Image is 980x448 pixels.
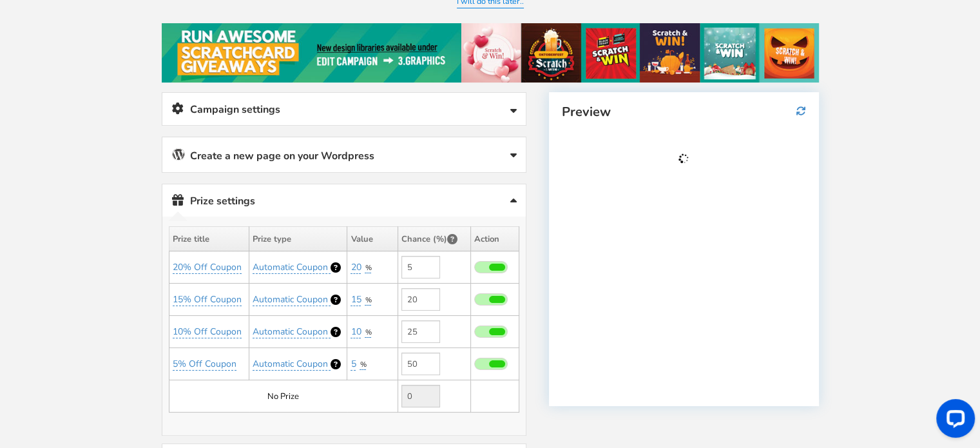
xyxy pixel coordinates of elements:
[162,137,526,172] a: Create a new page on your Wordpress
[253,261,328,273] span: Automatic Coupon
[365,327,371,338] a: %
[162,184,526,217] a: Prize settings
[253,358,331,371] a: Automatic Coupon
[253,326,331,338] a: Automatic Coupon
[173,293,242,306] a: 15% Off Coupon
[249,227,347,251] th: Prize type
[253,261,331,274] a: Automatic Coupon
[365,263,371,273] a: %
[173,261,242,274] a: 20% Off Coupon
[360,360,366,370] a: %
[351,326,361,338] a: 10
[253,293,328,306] span: Automatic Coupon
[162,93,526,126] a: Campaign settings
[351,293,361,306] a: 15
[173,358,236,371] a: 5% Off Coupon
[562,105,805,119] h4: Preview
[365,263,371,273] span: %
[173,326,242,338] a: 10% Off Coupon
[401,385,440,407] input: Value not editable
[253,358,328,370] span: Automatic Coupon
[926,394,980,448] iframe: LiveChat chat widget
[360,360,366,369] span: %
[347,227,398,251] th: Value
[351,261,361,274] a: 20
[351,358,356,371] a: 5
[169,380,398,413] td: No Prize
[162,23,819,83] img: festival-poster-2020.jpg
[365,295,371,306] a: %
[470,227,519,251] th: Action
[169,227,249,251] th: Prize title
[253,326,328,338] span: Automatic Coupon
[253,293,331,306] a: Automatic Coupon
[398,227,470,251] th: Chance (%)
